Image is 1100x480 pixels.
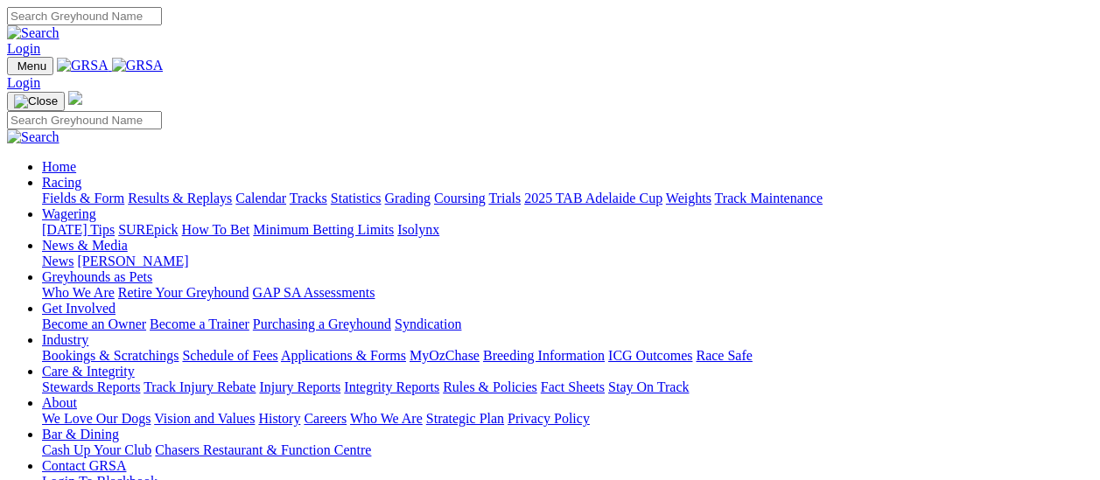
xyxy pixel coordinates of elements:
[426,411,504,426] a: Strategic Plan
[488,191,521,205] a: Trials
[7,25,60,41] img: Search
[42,348,179,363] a: Bookings & Scratchings
[7,92,65,111] button: Toggle navigation
[155,442,371,457] a: Chasers Restaurant & Function Centre
[42,317,1093,332] div: Get Involved
[715,191,823,205] a: Track Maintenance
[42,191,124,205] a: Fields & Form
[128,191,232,205] a: Results & Replays
[18,59,46,73] span: Menu
[541,379,605,394] a: Fact Sheets
[42,442,1093,458] div: Bar & Dining
[608,348,692,363] a: ICG Outcomes
[68,91,82,105] img: logo-grsa-white.png
[7,41,40,56] a: Login
[42,254,1093,269] div: News & Media
[42,285,1093,301] div: Greyhounds as Pets
[395,317,461,331] a: Syndication
[42,175,81,190] a: Racing
[77,254,188,268] a: [PERSON_NAME]
[259,379,340,394] a: Injury Reports
[508,411,590,426] a: Privacy Policy
[7,7,162,25] input: Search
[57,58,109,73] img: GRSA
[182,222,250,237] a: How To Bet
[42,254,74,268] a: News
[14,94,58,108] img: Close
[235,191,286,205] a: Calendar
[42,222,1093,238] div: Wagering
[350,411,423,426] a: Who We Are
[7,57,53,75] button: Toggle navigation
[42,285,115,300] a: Who We Are
[253,317,391,331] a: Purchasing a Greyhound
[397,222,439,237] a: Isolynx
[42,206,96,221] a: Wagering
[253,222,394,237] a: Minimum Betting Limits
[290,191,327,205] a: Tracks
[7,129,60,145] img: Search
[42,379,1093,395] div: Care & Integrity
[42,348,1093,364] div: Industry
[483,348,605,363] a: Breeding Information
[666,191,711,205] a: Weights
[118,222,178,237] a: SUREpick
[42,191,1093,206] div: Racing
[608,379,689,394] a: Stay On Track
[344,379,439,394] a: Integrity Reports
[42,411,151,426] a: We Love Our Dogs
[304,411,347,426] a: Careers
[258,411,300,426] a: History
[42,332,88,347] a: Industry
[42,301,116,316] a: Get Involved
[42,238,128,253] a: News & Media
[524,191,662,205] a: 2025 TAB Adelaide Cup
[410,348,480,363] a: MyOzChase
[42,222,115,237] a: [DATE] Tips
[42,411,1093,427] div: About
[385,191,431,205] a: Grading
[154,411,255,426] a: Vision and Values
[42,379,140,394] a: Stewards Reports
[42,442,151,457] a: Cash Up Your Club
[7,111,162,129] input: Search
[281,348,406,363] a: Applications & Forms
[42,159,76,174] a: Home
[118,285,249,300] a: Retire Your Greyhound
[42,395,77,410] a: About
[253,285,375,300] a: GAP SA Assessments
[182,348,277,363] a: Schedule of Fees
[150,317,249,331] a: Become a Trainer
[112,58,164,73] img: GRSA
[42,269,152,284] a: Greyhounds as Pets
[443,379,537,394] a: Rules & Policies
[7,75,40,90] a: Login
[42,427,119,442] a: Bar & Dining
[696,348,752,363] a: Race Safe
[331,191,382,205] a: Statistics
[144,379,256,394] a: Track Injury Rebate
[434,191,486,205] a: Coursing
[42,317,146,331] a: Become an Owner
[42,364,135,379] a: Care & Integrity
[42,458,126,473] a: Contact GRSA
